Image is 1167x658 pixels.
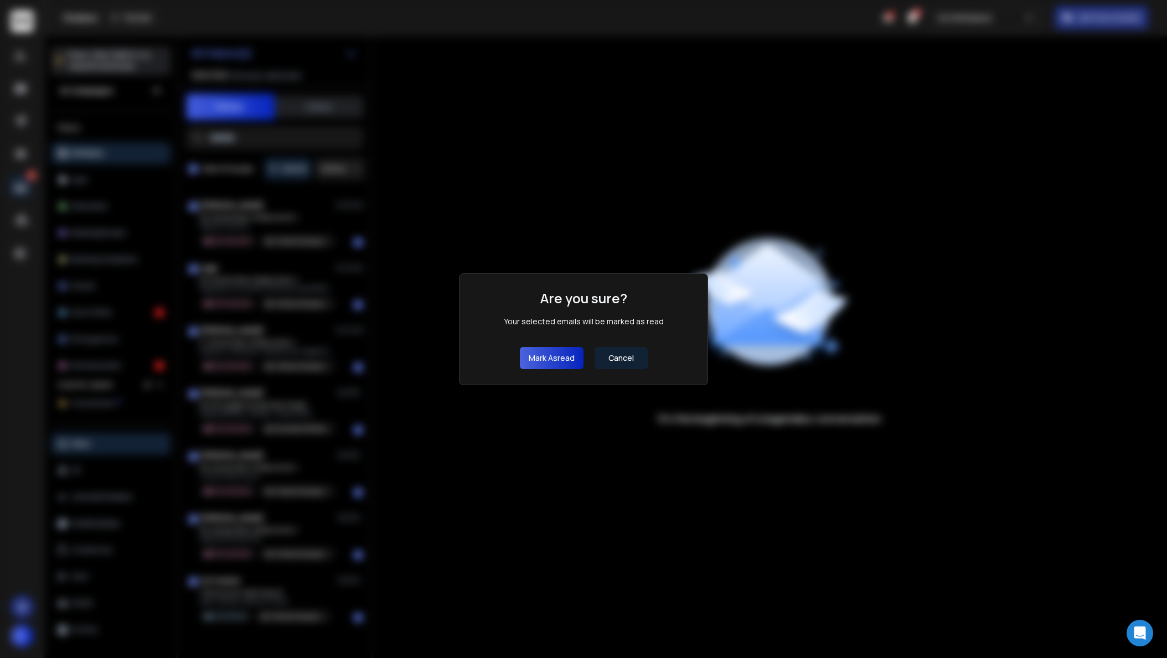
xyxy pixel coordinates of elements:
div: Your selected emails will be marked as read [504,316,664,327]
h1: Are you sure? [540,289,627,307]
p: Mark as read [529,353,575,364]
button: Cancel [595,347,648,369]
button: Mark asread [520,347,583,369]
div: Open Intercom Messenger [1127,620,1153,646]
